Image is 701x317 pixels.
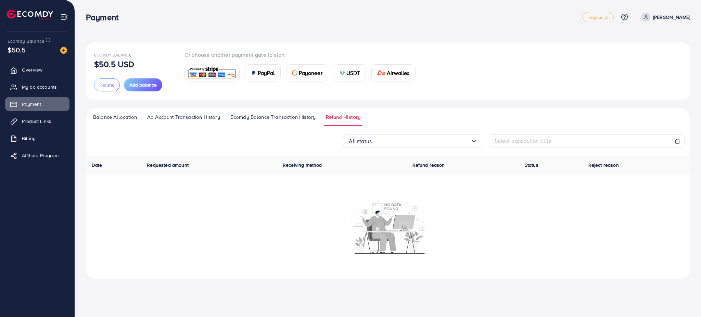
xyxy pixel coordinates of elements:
[583,12,613,22] a: regular_2
[258,69,275,77] span: PayPal
[86,12,124,22] h3: Payment
[94,52,131,58] span: Ecomdy Balance
[349,136,372,147] span: All status
[22,135,36,142] span: Billing
[8,45,26,55] span: $50.5
[22,84,57,90] span: My ad accounts
[5,80,69,94] a: My ad accounts
[672,286,696,312] iframe: Chat
[147,162,189,168] span: Requested amount
[351,200,425,254] img: No account
[387,69,409,77] span: Airwallex
[5,63,69,77] a: Overview
[334,64,366,81] a: cardUSDT
[94,78,120,91] button: Refund
[7,10,53,20] img: logo
[22,118,51,125] span: Product Links
[495,137,552,144] span: Select transaction date
[283,162,322,168] span: Receiving method
[60,47,67,54] img: image
[124,78,162,91] button: Add balance
[340,70,345,76] img: card
[343,134,483,148] div: Search for option
[129,81,157,88] span: Add balance
[371,64,415,81] a: cardAirwallex
[412,162,445,168] span: Refund reason
[245,64,281,81] a: cardPayPal
[372,136,471,147] input: Search for option
[230,113,316,121] span: Ecomdy Balance Transaction History
[326,113,360,121] span: Refund History
[5,131,69,145] a: Billing
[93,113,137,121] span: Balance Allocation
[60,13,68,21] img: menu
[94,60,134,68] p: $50.5 USD
[292,70,297,76] img: card
[5,97,69,111] a: Payment
[5,114,69,128] a: Product Links
[639,13,690,22] a: [PERSON_NAME]
[299,69,322,77] span: Payoneer
[22,152,59,159] span: Affiliate Program
[22,66,42,73] span: Overview
[187,66,237,80] img: card
[377,70,385,76] img: card
[5,149,69,162] a: Affiliate Program
[525,162,538,168] span: Status
[92,162,102,168] span: Date
[8,38,44,45] span: Ecomdy Balance
[184,65,240,81] a: card
[184,51,421,59] p: Or choose another payment gate to start
[588,162,619,168] span: Reject reason
[346,69,360,77] span: USDT
[147,113,220,121] span: Ad Account Transaction History
[653,13,690,21] p: [PERSON_NAME]
[99,81,115,88] span: Refund
[22,101,41,107] span: Payment
[588,15,608,20] span: regular_2
[286,64,328,81] a: cardPayoneer
[251,70,256,76] img: card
